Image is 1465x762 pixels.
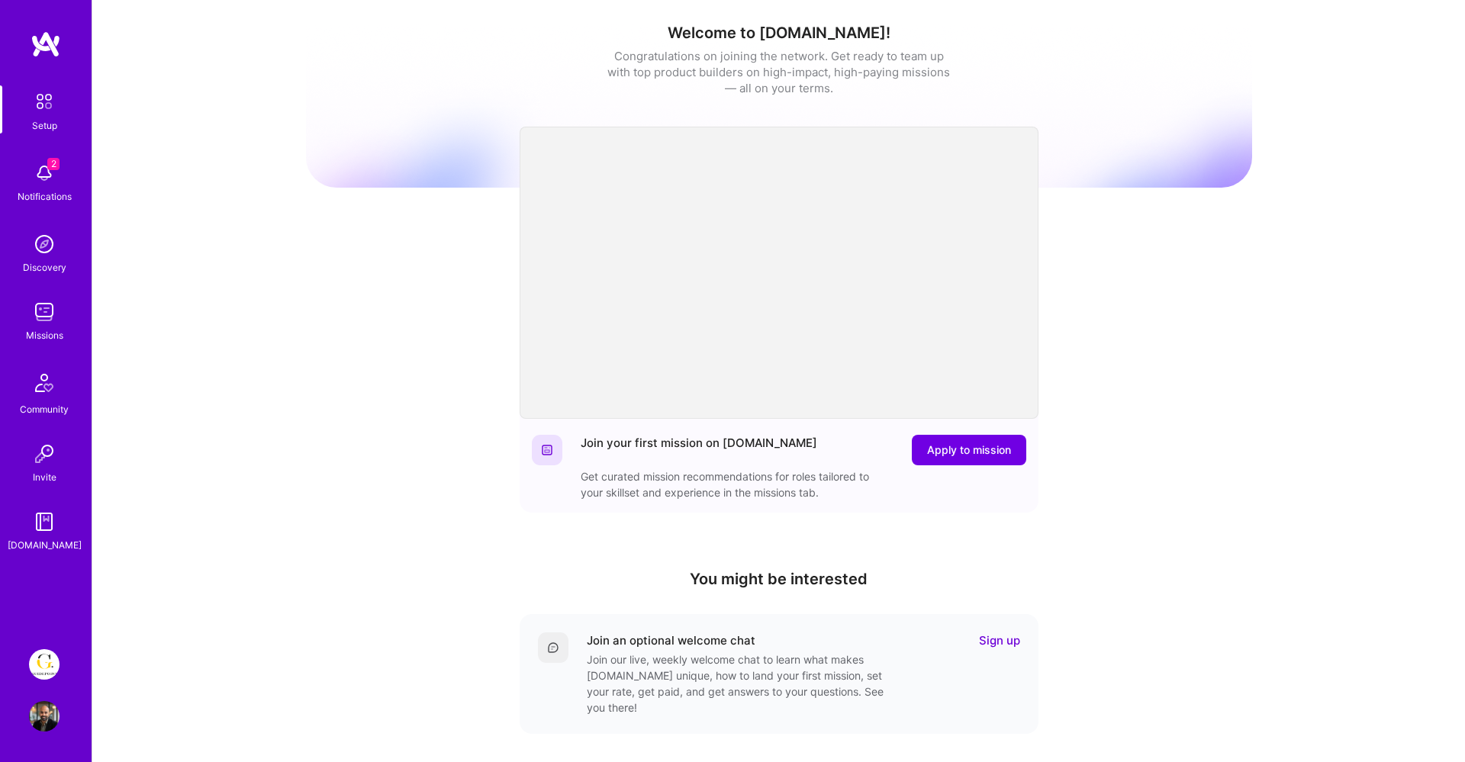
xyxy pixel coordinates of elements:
[29,158,60,188] img: bell
[587,632,755,648] div: Join an optional welcome chat
[581,435,817,465] div: Join your first mission on [DOMAIN_NAME]
[26,327,63,343] div: Missions
[23,259,66,275] div: Discovery
[20,401,69,417] div: Community
[912,435,1026,465] button: Apply to mission
[47,158,60,170] span: 2
[29,649,60,680] img: Guidepoint: Client Platform
[607,48,951,96] div: Congratulations on joining the network. Get ready to team up with top product builders on high-im...
[587,651,892,715] div: Join our live, weekly welcome chat to learn what makes [DOMAIN_NAME] unique, how to land your fir...
[29,439,60,469] img: Invite
[29,701,60,731] img: User Avatar
[581,468,886,500] div: Get curated mission recommendations for roles tailored to your skillset and experience in the mis...
[29,506,60,537] img: guide book
[28,85,60,117] img: setup
[306,24,1252,42] h1: Welcome to [DOMAIN_NAME]!
[31,31,61,58] img: logo
[18,188,72,204] div: Notifications
[547,641,559,654] img: Comment
[520,127,1038,419] iframe: video
[25,649,63,680] a: Guidepoint: Client Platform
[927,442,1011,458] span: Apply to mission
[32,117,57,133] div: Setup
[541,444,553,456] img: Website
[520,570,1038,588] h4: You might be interested
[25,701,63,731] a: User Avatar
[26,365,63,401] img: Community
[8,537,82,553] div: [DOMAIN_NAME]
[33,469,56,485] div: Invite
[979,632,1020,648] a: Sign up
[29,297,60,327] img: teamwork
[29,229,60,259] img: discovery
